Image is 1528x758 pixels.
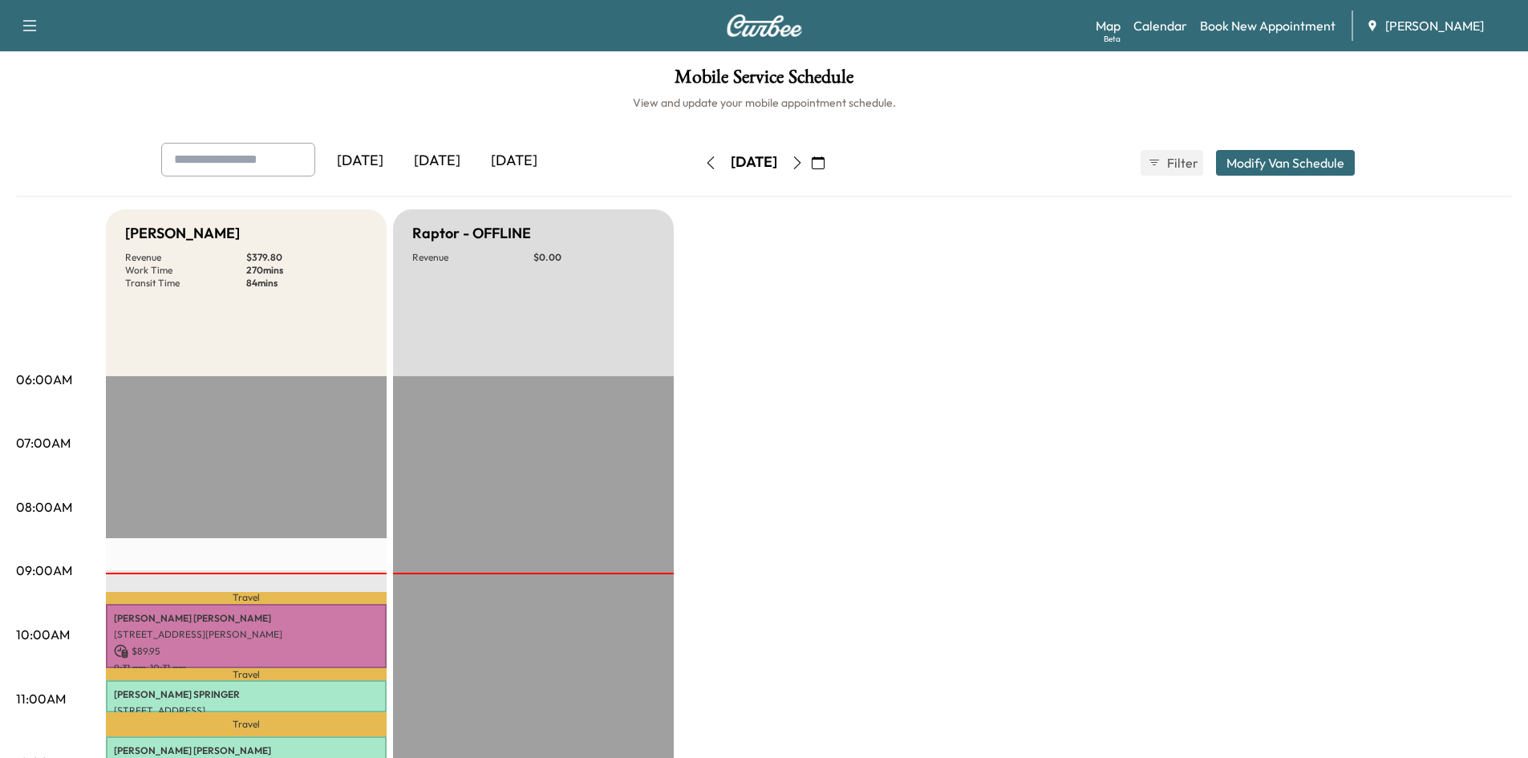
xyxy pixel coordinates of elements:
p: 06:00AM [16,370,72,389]
p: $ 0.00 [533,251,655,264]
div: [DATE] [731,152,777,172]
span: Filter [1167,153,1196,172]
p: [PERSON_NAME] [PERSON_NAME] [114,612,379,625]
div: [DATE] [399,143,476,180]
p: [STREET_ADDRESS][PERSON_NAME] [114,628,379,641]
h5: [PERSON_NAME] [125,222,240,245]
p: 07:00AM [16,433,71,452]
a: Calendar [1133,16,1187,35]
p: [PERSON_NAME] SPRINGER [114,688,379,701]
img: Curbee Logo [726,14,803,37]
div: Beta [1104,33,1121,45]
span: [PERSON_NAME] [1385,16,1484,35]
h1: Mobile Service Schedule [16,67,1512,95]
p: Travel [106,712,387,736]
p: [STREET_ADDRESS] [114,704,379,717]
a: Book New Appointment [1200,16,1335,35]
p: [PERSON_NAME] [PERSON_NAME] [114,744,379,757]
p: 11:00AM [16,689,66,708]
p: $ 379.80 [246,251,367,264]
p: Travel [106,592,387,604]
p: Transit Time [125,277,246,290]
div: [DATE] [476,143,553,180]
h5: Raptor - OFFLINE [412,222,531,245]
p: Travel [106,668,387,680]
p: 9:31 am - 10:31 am [114,662,379,675]
p: Revenue [412,251,533,264]
button: Modify Van Schedule [1216,150,1355,176]
p: 10:00AM [16,625,70,644]
p: 84 mins [246,277,367,290]
p: 270 mins [246,264,367,277]
div: [DATE] [322,143,399,180]
p: $ 89.95 [114,644,379,659]
a: MapBeta [1096,16,1121,35]
p: 08:00AM [16,497,72,517]
p: Revenue [125,251,246,264]
p: 09:00AM [16,561,72,580]
button: Filter [1141,150,1203,176]
h6: View and update your mobile appointment schedule. [16,95,1512,111]
p: Work Time [125,264,246,277]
